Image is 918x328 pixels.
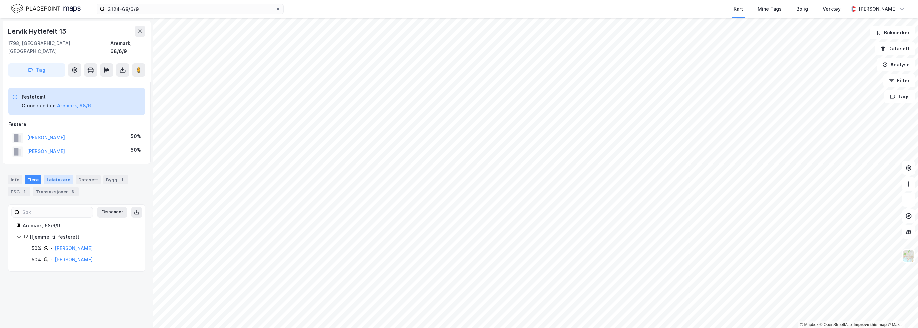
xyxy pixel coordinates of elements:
[820,322,852,327] a: OpenStreetMap
[22,93,91,101] div: Festetomt
[23,222,137,230] div: Aremark, 68/6/9
[21,188,28,195] div: 1
[131,146,141,154] div: 50%
[800,322,818,327] a: Mapbox
[110,39,145,55] div: Aremark, 68/6/9
[32,256,41,264] div: 50%
[883,74,915,87] button: Filter
[884,90,915,103] button: Tags
[8,175,22,184] div: Info
[859,5,897,13] div: [PERSON_NAME]
[57,102,91,110] button: Aremark, 68/6
[76,175,101,184] div: Datasett
[103,175,128,184] div: Bygg
[50,256,53,264] div: -
[50,244,53,252] div: -
[8,39,110,55] div: 1798, [GEOGRAPHIC_DATA], [GEOGRAPHIC_DATA]
[796,5,808,13] div: Bolig
[734,5,743,13] div: Kart
[758,5,782,13] div: Mine Tags
[875,42,915,55] button: Datasett
[69,188,76,195] div: 3
[33,187,79,196] div: Transaksjoner
[8,187,30,196] div: ESG
[97,207,127,218] button: Ekspander
[8,63,65,77] button: Tag
[30,233,137,241] div: Hjemmel til festerett
[105,4,275,14] input: Søk på adresse, matrikkel, gårdeiere, leietakere eller personer
[32,244,41,252] div: 50%
[11,3,81,15] img: logo.f888ab2527a4732fd821a326f86c7f29.svg
[131,132,141,140] div: 50%
[8,120,145,128] div: Festere
[44,175,73,184] div: Leietakere
[55,245,93,251] a: [PERSON_NAME]
[877,58,915,71] button: Analyse
[885,296,918,328] div: Kontrollprogram for chat
[854,322,887,327] a: Improve this map
[25,175,41,184] div: Eiere
[8,26,68,37] div: Lervik Hyttefelt 15
[119,176,125,183] div: 1
[870,26,915,39] button: Bokmerker
[20,207,93,217] input: Søk
[22,102,56,110] div: Grunneiendom
[885,296,918,328] iframe: Chat Widget
[823,5,841,13] div: Verktøy
[902,250,915,262] img: Z
[55,257,93,262] a: [PERSON_NAME]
